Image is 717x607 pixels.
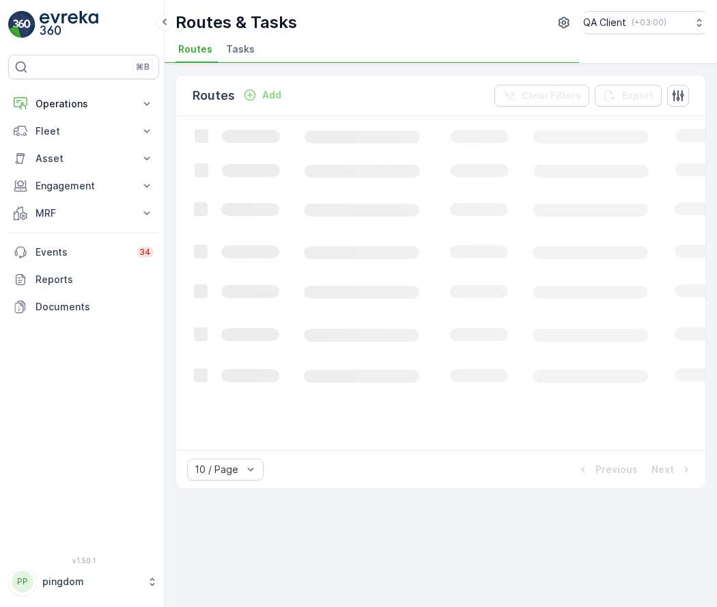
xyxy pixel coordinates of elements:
p: ( +03:00 ) [632,17,666,28]
p: ⌘B [136,62,150,72]
span: Tasks [226,42,255,56]
p: 34 [139,247,151,258]
img: logo_light-DOdMpM7g.png [40,11,98,38]
span: Routes [178,42,212,56]
p: Next [651,463,674,476]
button: QA Client(+03:00) [583,11,706,34]
button: Export [595,85,662,107]
p: Export [622,89,653,103]
button: Asset [8,145,159,172]
p: Operations [36,97,132,111]
p: Asset [36,152,132,165]
p: QA Client [583,16,626,29]
button: Clear Filters [494,85,589,107]
p: Routes [193,86,235,105]
button: Fleet [8,118,159,145]
img: logo [8,11,36,38]
a: Documents [8,293,159,321]
a: Reports [8,266,159,293]
p: Events [36,245,128,259]
button: Operations [8,90,159,118]
p: Documents [36,300,154,314]
p: pingdom [42,575,140,589]
p: Clear Filters [522,89,581,103]
p: Previous [595,463,638,476]
span: v 1.50.1 [8,556,159,565]
button: Add [238,87,287,103]
p: Reports [36,273,154,286]
p: Engagement [36,179,132,193]
button: MRF [8,200,159,227]
button: PPpingdom [8,567,159,596]
p: Routes & Tasks [175,12,297,33]
a: Events34 [8,239,159,266]
button: Engagement [8,172,159,200]
button: Next [650,461,694,478]
p: MRF [36,206,132,220]
p: Fleet [36,124,132,138]
div: PP [12,571,33,593]
p: Add [262,88,281,102]
button: Previous [575,461,639,478]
